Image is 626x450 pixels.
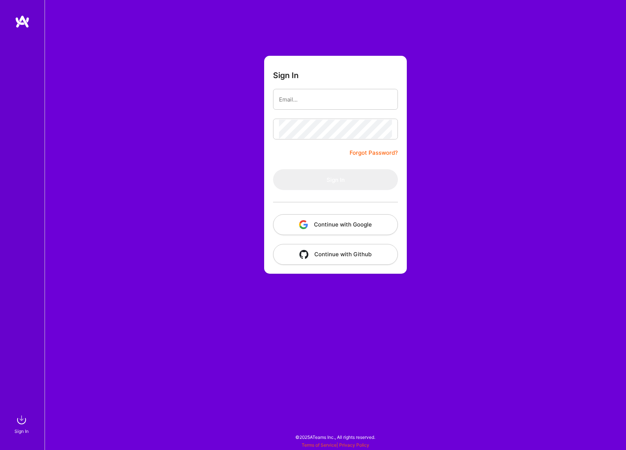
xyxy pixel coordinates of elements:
img: sign in [14,412,29,427]
span: | [302,442,369,448]
button: Sign In [273,169,398,190]
a: Privacy Policy [339,442,369,448]
a: sign inSign In [16,412,29,435]
img: logo [15,15,30,28]
div: © 2025 ATeams Inc., All rights reserved. [45,428,626,446]
img: icon [299,220,308,229]
input: Email... [279,90,392,109]
button: Continue with Github [273,244,398,265]
button: Continue with Google [273,214,398,235]
a: Terms of Service [302,442,337,448]
h3: Sign In [273,71,299,80]
img: icon [299,250,308,259]
div: Sign In [14,427,29,435]
a: Forgot Password? [350,148,398,157]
